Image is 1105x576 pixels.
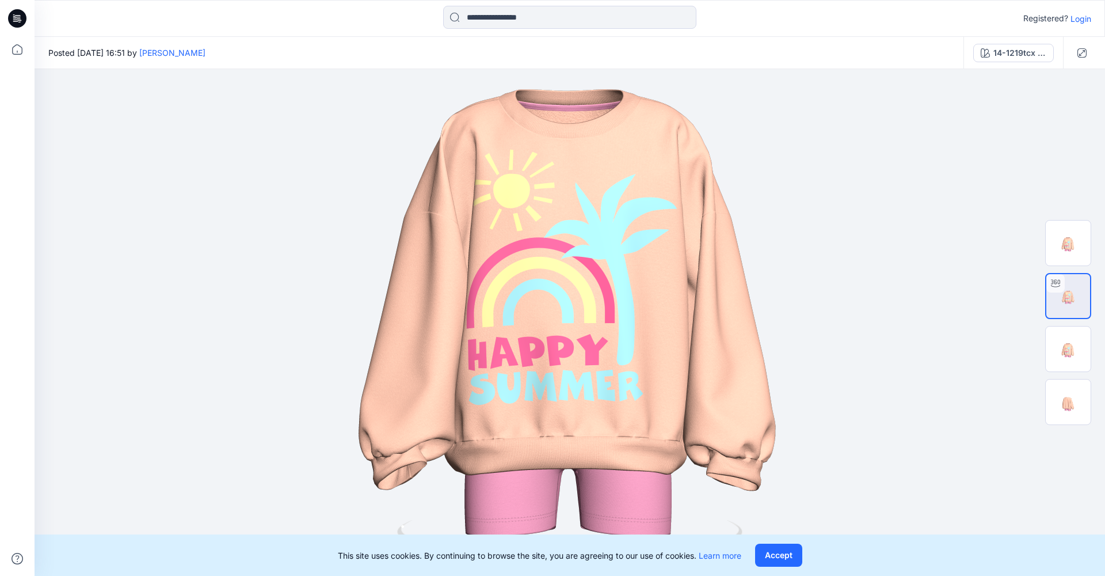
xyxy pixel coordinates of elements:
button: Accept [755,544,802,567]
img: Back [1046,380,1091,425]
img: Front [1046,327,1091,372]
p: Login [1070,13,1091,25]
p: This site uses cookies. By continuing to browse the site, you are agreeing to our use of cookies. [338,550,741,562]
a: [PERSON_NAME] [139,48,205,58]
a: Learn more [699,551,741,560]
button: 14-1219tcx (8151-01 H28) / 15-2214tcx [973,44,1054,62]
span: Posted [DATE] 16:51 by [48,47,205,59]
img: Preview [1046,221,1091,266]
img: Turntable [1046,274,1090,318]
div: 14-1219tcx (8151-01 H28) / 15-2214tcx [993,47,1046,59]
p: Registered? [1023,12,1068,25]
